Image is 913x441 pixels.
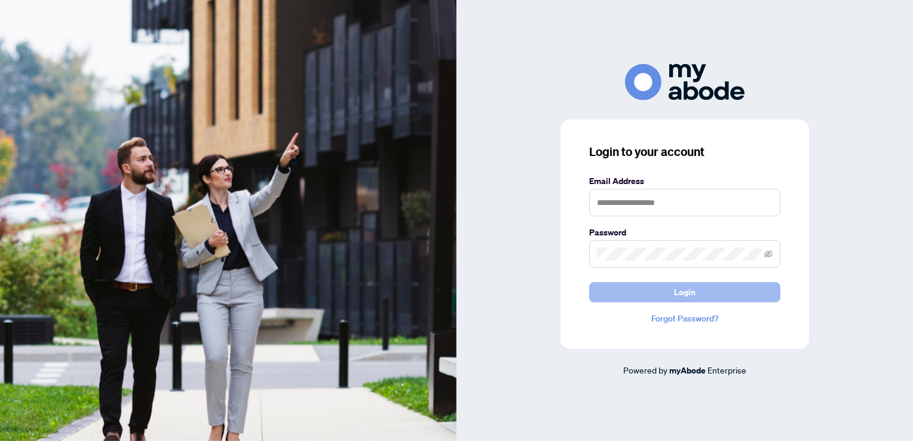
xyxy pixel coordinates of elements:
[623,365,667,375] span: Powered by
[764,250,773,258] span: eye-invisible
[589,143,780,160] h3: Login to your account
[589,312,780,325] a: Forgot Password?
[669,364,706,377] a: myAbode
[589,226,780,239] label: Password
[589,282,780,302] button: Login
[625,64,745,100] img: ma-logo
[589,174,780,188] label: Email Address
[674,283,696,302] span: Login
[707,365,746,375] span: Enterprise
